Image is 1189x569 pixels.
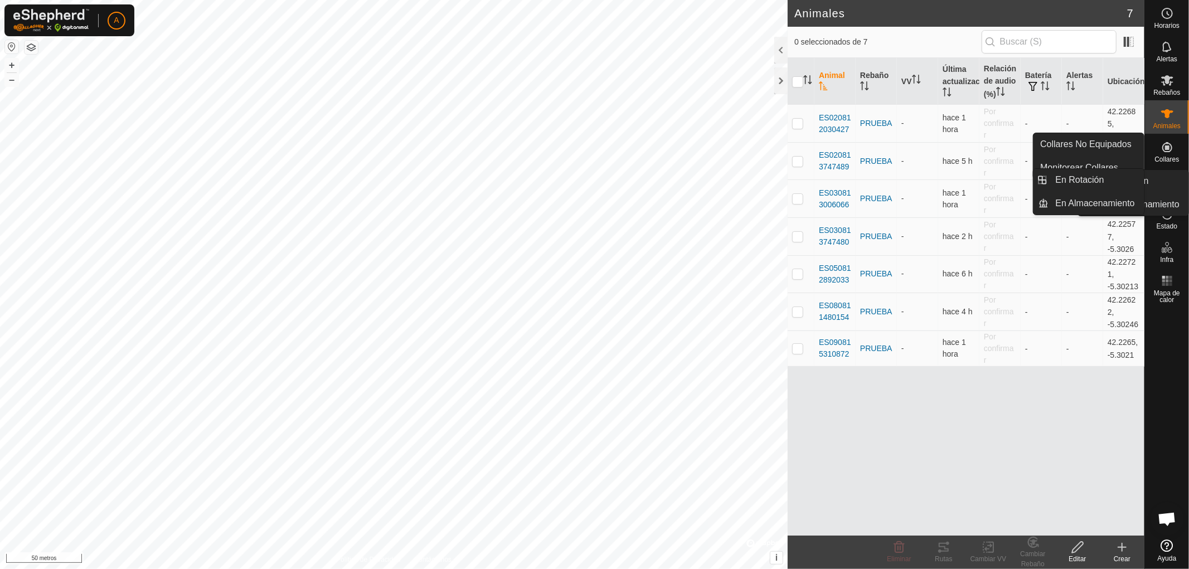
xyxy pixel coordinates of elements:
[943,232,973,241] span: 29 ago 2025, 15:15
[860,157,892,166] font: PRUEBA
[1100,198,1180,211] span: En Almacenamiento
[336,556,400,563] font: Política de Privacidad
[901,119,904,128] font: -
[5,40,18,54] button: Restablecer mapa
[775,553,778,562] font: i
[1066,344,1069,353] font: -
[901,232,904,241] font: -
[336,555,400,565] a: Política de Privacidad
[1040,161,1118,174] span: Monitorear Collares
[860,194,892,203] font: PRUEBA
[1145,535,1189,566] a: Ayuda
[1069,555,1086,563] font: Editar
[943,157,973,166] font: hace 5 h
[1056,173,1104,187] span: En Rotación
[1025,270,1028,279] font: -
[984,182,1014,215] font: Por confirmar
[114,16,119,25] font: A
[819,301,851,322] font: ES080811480154
[943,188,966,209] font: hace 1 hora
[1127,7,1133,20] font: 7
[1025,71,1051,80] font: Batería
[1025,119,1028,128] font: -
[1108,295,1138,328] font: 42.22622, -5.30246
[819,188,851,209] font: ES030813006066
[1025,157,1028,166] font: -
[414,555,452,565] a: Contáctanos
[943,232,973,241] font: hace 2 h
[1108,107,1138,140] font: 42.22685, -5.30226
[860,119,892,128] font: PRUEBA
[943,338,966,358] font: hace 1 hora
[1066,83,1075,92] p-sorticon: Activar para ordenar
[860,232,892,241] font: PRUEBA
[1157,222,1177,230] font: Estado
[943,269,973,278] font: hace 6 h
[9,59,15,71] font: +
[943,157,973,166] span: 29 de agosto de 2025, 12:30
[25,41,38,54] button: Capas del Mapa
[996,89,1005,98] p-sorticon: Activar para ordenar
[1049,192,1144,215] a: En Almacenamiento
[860,83,869,92] p-sorticon: Activar para ordenar
[1066,308,1069,317] font: -
[1041,83,1050,92] p-sorticon: Activar para ordenar
[1160,256,1173,264] font: Infra
[1056,197,1135,210] span: En Almacenamiento
[943,188,966,209] span: 29 de agosto de 2025, 15:45
[901,194,904,203] font: -
[819,150,851,171] font: ES020813747489
[1153,89,1180,96] font: Rebaños
[819,71,845,80] font: Animal
[1108,257,1138,291] font: 42.22721, -5.30213
[887,555,911,563] font: Eliminar
[901,157,904,166] font: -
[912,76,921,85] p-sorticon: Activar para ordenar
[984,295,1014,328] font: Por confirmar
[819,113,851,134] font: ES020812030427
[860,71,889,80] font: Rebaño
[1033,133,1144,155] a: Collares No Equipados
[943,307,973,316] font: hace 4 h
[794,37,868,46] font: 0 seleccionados de 7
[770,552,783,564] button: i
[943,113,966,134] font: hace 1 hora
[1108,338,1138,359] font: 42.2265, -5.3021
[1114,555,1130,563] font: Crear
[1025,308,1028,317] font: -
[1066,232,1069,241] font: -
[943,307,973,316] span: 29 ago 2025, 13:30
[1066,71,1093,80] font: Alertas
[943,65,992,86] font: Última actualización
[819,338,851,358] font: ES090815310872
[5,59,18,72] button: +
[901,269,904,278] font: -
[1154,289,1180,304] font: Mapa de calor
[1066,270,1069,279] font: -
[414,556,452,563] font: Contáctanos
[943,113,966,134] span: 29 ago 2025, 16:15
[860,307,892,316] font: PRUEBA
[1154,22,1180,30] font: Horarios
[1157,55,1177,63] font: Alertas
[1020,550,1045,568] font: Cambiar Rebaño
[970,555,1007,563] font: Cambiar VV
[984,107,1014,139] font: Por confirmar
[1108,77,1145,86] font: Ubicación
[1025,194,1028,203] font: -
[1033,192,1144,215] li: En Almacenamiento
[9,74,14,85] font: –
[1158,555,1177,562] font: Ayuda
[984,257,1014,290] font: Por confirmar
[860,344,892,353] font: PRUEBA
[860,269,892,278] font: PRUEBA
[1033,157,1144,179] a: Monitorear Collares
[984,64,1016,98] font: Relación de audio (%)
[1025,232,1028,241] font: -
[819,264,851,284] font: ES050812892033
[901,77,912,86] font: VV
[1108,220,1136,253] font: 42.22577, -5.3026
[794,7,845,20] font: Animales
[819,226,851,246] font: ES030813747480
